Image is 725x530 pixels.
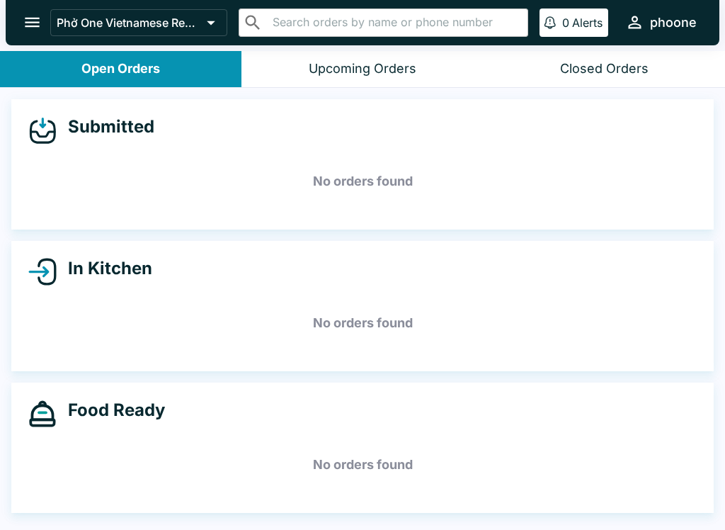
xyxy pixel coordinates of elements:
p: Alerts [572,16,603,30]
h4: In Kitchen [57,258,152,279]
h5: No orders found [28,439,697,490]
h4: Food Ready [57,400,165,421]
h5: No orders found [28,156,697,207]
button: open drawer [14,4,50,40]
div: Open Orders [81,61,160,77]
h5: No orders found [28,298,697,349]
h4: Submitted [57,116,154,137]
p: 0 [562,16,569,30]
button: Phở One Vietnamese Restaurant [50,9,227,36]
input: Search orders by name or phone number [268,13,522,33]
div: Upcoming Orders [309,61,416,77]
div: phoone [650,14,697,31]
p: Phở One Vietnamese Restaurant [57,16,201,30]
div: Closed Orders [560,61,649,77]
button: phoone [620,7,702,38]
